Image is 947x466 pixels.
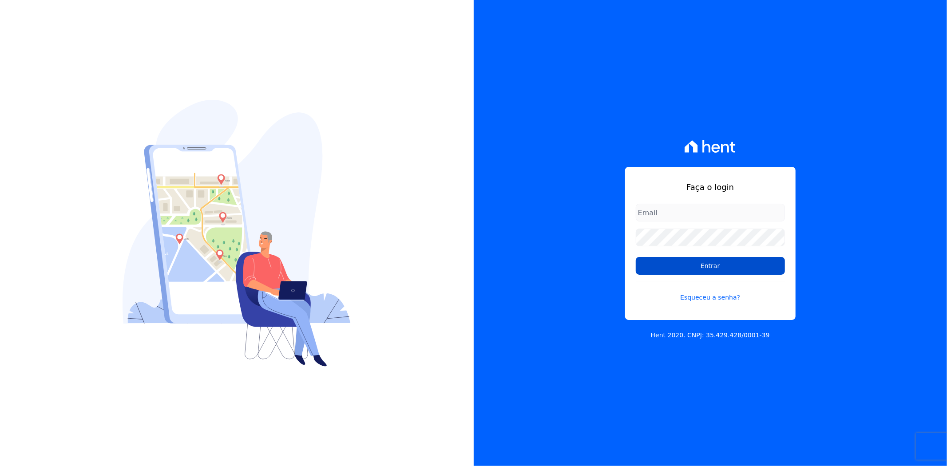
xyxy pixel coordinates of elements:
h1: Faça o login [636,181,785,193]
p: Hent 2020. CNPJ: 35.429.428/0001-39 [651,331,770,340]
input: Entrar [636,257,785,275]
a: Esqueceu a senha? [636,282,785,302]
input: Email [636,204,785,221]
img: Login [123,100,351,367]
